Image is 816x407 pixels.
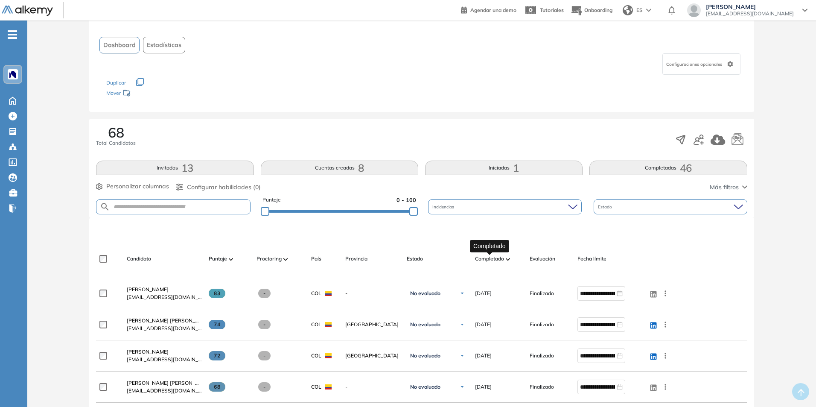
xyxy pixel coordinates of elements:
span: - [345,290,400,297]
span: Incidencias [432,204,456,210]
span: Dashboard [103,41,136,50]
span: Estado [407,255,423,263]
span: Total Candidatos [96,139,136,147]
span: 74 [209,320,225,329]
span: 68 [209,382,225,392]
span: Finalizado [530,290,554,297]
span: Proctoring [256,255,282,263]
span: Candidato [127,255,151,263]
img: [missing "en.ARROW_ALT" translation] [283,258,288,261]
span: - [258,289,271,298]
span: [EMAIL_ADDRESS][DOMAIN_NAME] [127,325,202,332]
i: - [8,34,17,35]
span: Agendar una demo [470,7,516,13]
button: Cuentas creadas8 [261,161,418,175]
span: - [345,383,400,391]
span: [EMAIL_ADDRESS][DOMAIN_NAME] [706,10,794,17]
span: COL [311,352,321,360]
img: world [623,5,633,15]
button: Iniciadas1 [425,161,583,175]
span: [PERSON_NAME] [706,3,794,10]
span: Puntaje [209,255,227,263]
div: Incidencias [428,199,582,214]
img: arrow [646,9,651,12]
button: Configurar habilidades (0) [176,183,261,192]
span: No evaluado [410,290,440,297]
img: Ícono de flecha [460,322,465,327]
img: COL [325,353,332,358]
img: [missing "en.ARROW_ALT" translation] [506,258,510,261]
a: [PERSON_NAME] [PERSON_NAME] [127,317,202,325]
img: COL [325,384,332,389]
button: Dashboard [99,37,140,53]
span: Personalizar columnas [106,182,169,191]
img: Logo [2,6,53,16]
span: COL [311,321,321,328]
span: [PERSON_NAME] [PERSON_NAME] [127,317,212,324]
button: Personalizar columnas [96,182,169,191]
div: Completado [470,240,509,252]
span: Estadísticas [147,41,181,50]
a: [PERSON_NAME] [PERSON_NAME] [127,379,202,387]
span: [PERSON_NAME] [PERSON_NAME] [127,380,212,386]
span: 83 [209,289,225,298]
span: Más filtros [710,183,739,192]
a: [PERSON_NAME] [127,286,202,293]
span: COL [311,383,321,391]
span: Estado [598,204,614,210]
img: COL [325,322,332,327]
span: Provincia [345,255,367,263]
span: ES [636,6,643,14]
img: [missing "en.ARROW_ALT" translation] [229,258,233,261]
a: Agendar una demo [461,4,516,15]
button: Completadas46 [589,161,747,175]
span: Completado [475,255,504,263]
a: [PERSON_NAME] [127,348,202,356]
span: [EMAIL_ADDRESS][DOMAIN_NAME] [127,293,202,301]
button: Invitados13 [96,161,254,175]
span: Finalizado [530,352,554,360]
span: COL [311,290,321,297]
span: Finalizado [530,383,554,391]
span: Fecha límite [577,255,606,263]
span: Evaluación [530,255,555,263]
span: - [258,382,271,392]
span: [EMAIL_ADDRESS][DOMAIN_NAME] [127,356,202,363]
span: Onboarding [584,7,612,13]
button: Estadísticas [143,37,185,53]
span: [DATE] [475,352,492,360]
span: Configurar habilidades (0) [187,183,261,192]
span: [GEOGRAPHIC_DATA] [345,352,400,360]
span: [DATE] [475,290,492,297]
div: Mover [106,86,192,102]
span: Finalizado [530,321,554,328]
span: 0 - 100 [396,196,416,204]
img: https://assets.alkemy.org/workspaces/1394/c9baeb50-dbbd-46c2-a7b2-c74a16be862c.png [9,71,16,78]
img: Ícono de flecha [460,291,465,296]
span: - [258,351,271,360]
button: Onboarding [571,1,612,20]
img: Ícono de flecha [460,353,465,358]
span: Configuraciones opcionales [666,61,724,67]
span: [PERSON_NAME] [127,348,169,355]
span: 72 [209,351,225,360]
span: [PERSON_NAME] [127,286,169,293]
img: COL [325,291,332,296]
span: País [311,255,321,263]
div: Estado [594,199,747,214]
span: - [258,320,271,329]
span: [EMAIL_ADDRESS][DOMAIN_NAME] [127,387,202,395]
span: Tutoriales [540,7,564,13]
span: No evaluado [410,384,440,390]
img: SEARCH_ALT [100,202,110,212]
span: Puntaje [262,196,281,204]
button: Más filtros [710,183,747,192]
div: Configuraciones opcionales [662,53,740,75]
img: Ícono de flecha [460,384,465,389]
span: [DATE] [475,383,492,391]
span: Duplicar [106,79,126,86]
span: [DATE] [475,321,492,328]
span: 68 [108,126,124,139]
span: No evaluado [410,321,440,328]
span: No evaluado [410,352,440,359]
